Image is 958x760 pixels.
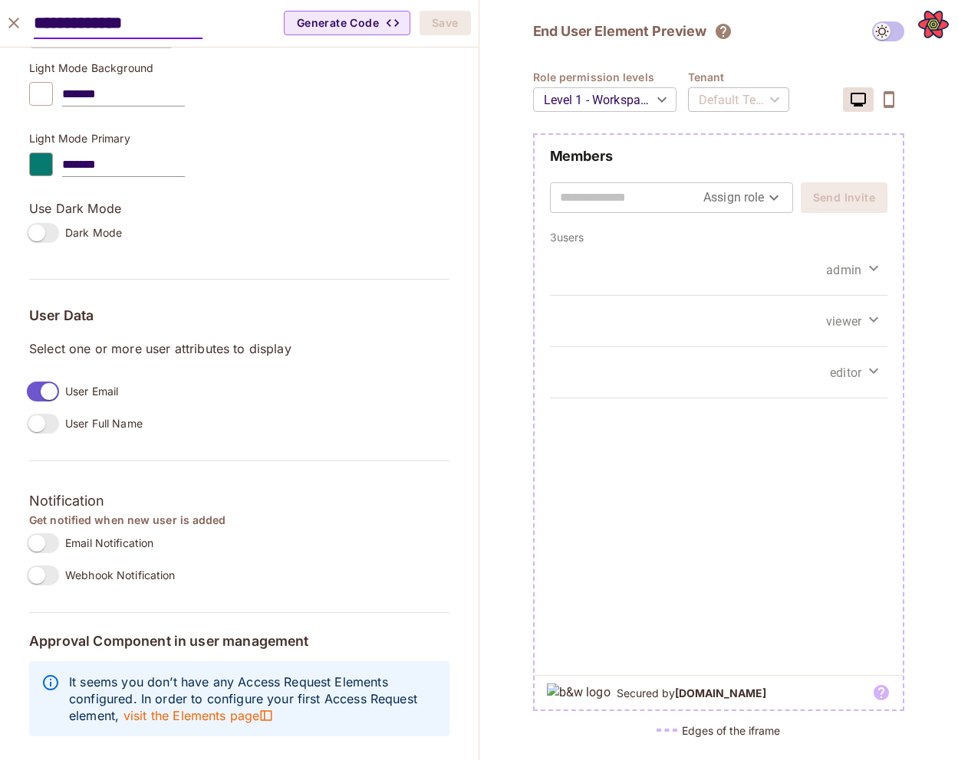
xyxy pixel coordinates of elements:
[714,22,732,41] svg: The element will only show tenant specific content. No user information will be visible across te...
[123,707,273,724] span: visit the Elements page
[533,70,688,84] h4: Role permission levels
[65,384,118,398] span: User Email
[65,568,176,582] span: Webhook Notification
[703,185,783,210] div: Assign role
[29,308,449,323] h5: User Data
[617,686,766,700] h5: Secured by
[826,261,861,279] span: admin
[29,200,449,217] p: Use Dark Mode
[818,257,887,282] button: admin
[29,634,449,649] h5: Approval Component in user management
[420,11,471,35] button: Save
[830,364,861,382] span: editor
[284,11,410,35] button: Generate Code
[29,513,449,527] h4: Get notified when new user is added
[675,686,766,699] b: [DOMAIN_NAME]
[29,133,449,145] p: Light Mode Primary
[682,723,780,738] h5: Edges of the iframe
[826,313,861,330] span: viewer
[29,340,449,357] p: Select one or more user attributes to display
[533,78,677,121] div: Level 1 - Workspace Owner
[29,490,449,513] h3: Notification
[69,673,437,724] p: It seems you don’t have any Access Request Elements configured. In order to configure your first ...
[822,360,887,385] button: editor
[65,536,153,550] span: Email Notification
[29,62,449,74] p: Light Mode Background
[550,230,888,244] p: 3 users
[688,78,789,121] div: Default Tenant
[65,225,122,240] span: Dark Mode
[801,182,887,213] button: Send Invite
[533,22,706,41] h2: End User Element Preview
[547,683,611,702] img: b&w logo
[688,70,801,84] h4: Tenant
[818,309,887,333] button: viewer
[550,147,888,165] h2: Members
[65,416,143,431] span: User Full Name
[918,9,949,40] button: Open React Query Devtools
